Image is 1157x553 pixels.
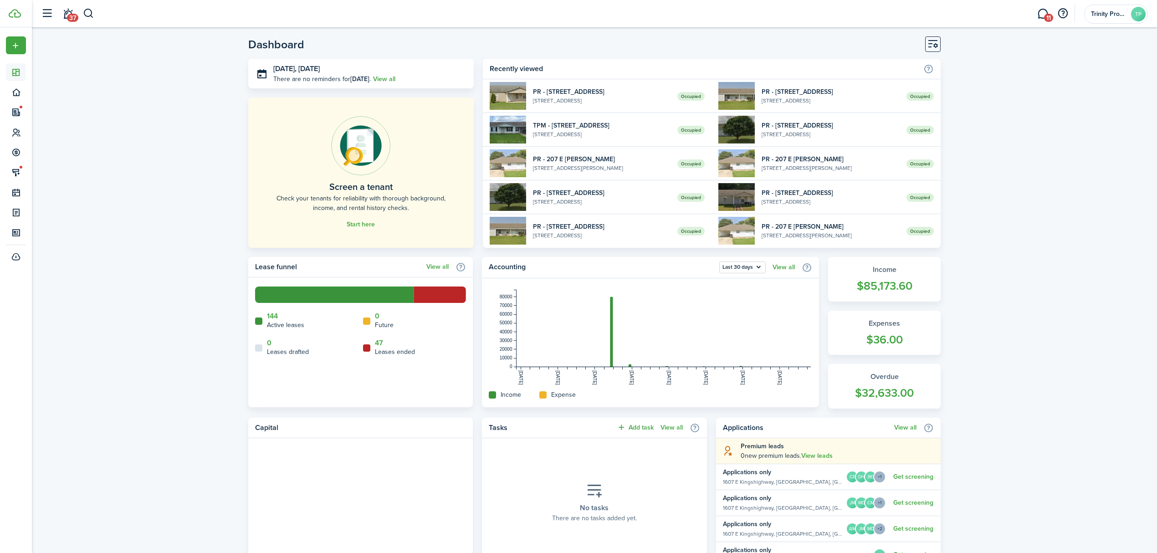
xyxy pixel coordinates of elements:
explanation-title: Premium leads [741,441,934,451]
home-widget-title: Applications [723,422,890,433]
avatar-text: BE [865,471,876,482]
home-widget-title: Leases ended [375,347,415,357]
span: Occupied [906,227,934,236]
widget-list-item-description: [STREET_ADDRESS] [533,231,671,240]
explanation-description: 0 new premium leads . [741,451,934,461]
widget-list-item-title: PR - [STREET_ADDRESS] [762,87,900,97]
avatar-text: CE [847,471,858,482]
widget-list-item-title: TPM - [STREET_ADDRESS] [533,121,671,130]
widget-list-item-description: [STREET_ADDRESS][PERSON_NAME] [533,164,671,172]
widget-list-item-description: [STREET_ADDRESS] [762,97,900,105]
home-widget-title: Active leases [267,320,304,330]
home-widget-title: Leases drafted [267,347,309,357]
widget-list-item-title: PR - [STREET_ADDRESS] [533,188,671,198]
img: 1 [490,116,526,143]
a: Start here [347,221,375,228]
widget-stats-title: Overdue [837,371,932,382]
a: Notifications [59,2,77,26]
button: Customise [925,36,941,52]
tspan: [DATE] [630,370,635,385]
img: 1 [718,149,755,177]
avatar-text: CM [865,497,876,508]
a: View all [773,264,795,271]
widget-list-item-title: PR - 207 E [PERSON_NAME] [762,154,900,164]
placeholder-description: There are no tasks added yet. [552,513,637,523]
span: Occupied [677,92,705,101]
tspan: [DATE] [593,370,598,385]
a: 47 [375,339,383,347]
span: 37 [67,14,78,22]
tspan: [DATE] [518,370,523,385]
span: Trinity Property Management [1091,11,1127,17]
tspan: 40000 [500,329,512,334]
widget-list-item-description: [STREET_ADDRESS] [533,130,671,138]
img: 1 [718,82,755,110]
button: Open menu [877,522,886,535]
home-widget-title: Capital [255,422,461,433]
widget-list-item-description: [STREET_ADDRESS] [762,198,900,206]
home-widget-title: Lease funnel [255,261,422,272]
menu-trigger: +1 [873,471,886,483]
button: Add task [617,422,654,433]
a: Income$85,173.60 [828,257,941,302]
menu-trigger: +1 [873,497,886,509]
span: Occupied [906,92,934,101]
a: View all [373,74,395,84]
header-page-title: Dashboard [248,39,304,50]
home-widget-title: Income [501,390,521,399]
home-widget-title: Accounting [489,261,715,273]
h3: [DATE], [DATE] [273,63,467,75]
span: Occupied [906,159,934,168]
home-placeholder-title: Screen a tenant [329,180,393,194]
span: Occupied [677,159,705,168]
a: Expenses$36.00 [828,311,941,355]
img: TenantCloud [9,9,21,18]
p: There are no reminders for . [273,74,371,84]
widget-stats-count: $36.00 [837,331,932,348]
a: View all [894,424,916,431]
widget-list-item-description: [STREET_ADDRESS] [762,130,900,138]
menu-trigger: +2 [873,522,886,535]
widget-list-item-title: PR - [STREET_ADDRESS] [762,188,900,198]
widget-list-item-description: 1607 E Kingshighway, [GEOGRAPHIC_DATA], [GEOGRAPHIC_DATA], 72450, [GEOGRAPHIC_DATA] [723,530,843,538]
a: 144 [267,312,278,320]
avatar-text: JM [856,523,867,534]
a: Messaging [1034,2,1051,26]
a: View all [426,263,449,271]
img: 1 [490,82,526,110]
widget-list-item-title: Applications only [723,519,843,529]
a: Get screening [893,473,933,481]
tspan: [DATE] [777,370,782,385]
placeholder-title: No tasks [580,502,609,513]
widget-list-item-title: PR - [STREET_ADDRESS] [762,121,900,130]
widget-stats-title: Income [837,264,932,275]
widget-list-item-description: [STREET_ADDRESS][PERSON_NAME] [762,164,900,172]
widget-list-item-description: [STREET_ADDRESS] [533,198,671,206]
a: Get screening [893,525,933,533]
button: Open menu [877,497,886,509]
home-widget-title: Recently viewed [490,63,919,74]
tspan: 20000 [500,347,512,352]
widget-list-item-title: Applications only [723,467,843,477]
button: Open menu [719,261,766,273]
iframe: stripe-connect-ui-layer-stripe-connect-capital-financing-promotion [253,443,468,503]
home-widget-title: Future [375,320,394,330]
span: Occupied [677,227,705,236]
i: soft [723,445,734,456]
tspan: [DATE] [555,370,560,385]
img: 1 [718,116,755,143]
img: 1 [490,183,526,211]
widget-list-item-description: [STREET_ADDRESS] [533,97,671,105]
widget-stats-count: $32,633.00 [837,384,932,402]
a: 0 [375,312,379,320]
avatar-text: MD [865,523,876,534]
button: Open resource center [1055,6,1070,21]
avatar-text: AM [847,523,858,534]
avatar-text: DH [856,471,867,482]
home-widget-title: Expense [551,390,576,399]
a: Get screening [893,499,933,507]
home-widget-title: Tasks [489,422,612,433]
widget-list-item-title: PR - 207 E [PERSON_NAME] [533,154,671,164]
avatar-text: JM [847,497,858,508]
img: 1 [490,149,526,177]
